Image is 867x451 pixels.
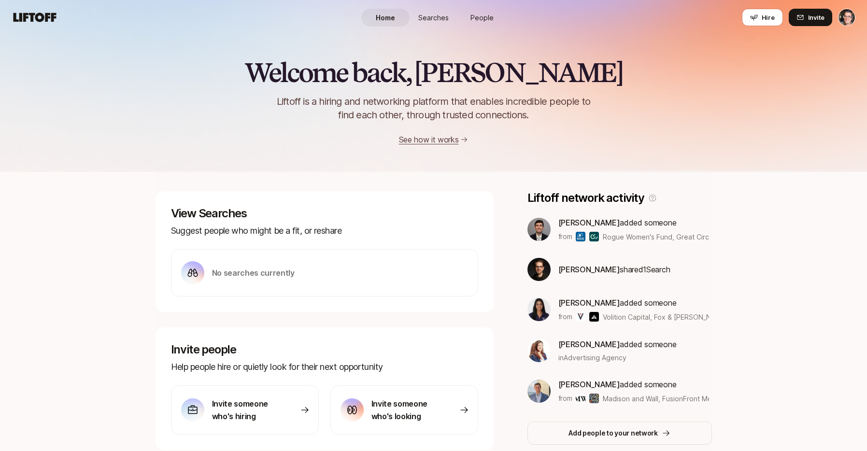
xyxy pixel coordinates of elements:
[589,394,599,403] img: FusionFront Media, LLC
[558,265,620,274] span: [PERSON_NAME]
[558,338,677,351] p: added someone
[558,352,626,363] span: in Advertising Agency
[558,380,620,389] span: [PERSON_NAME]
[789,9,832,26] button: Invite
[558,263,670,276] p: shared 1 Search
[558,298,620,308] span: [PERSON_NAME]
[839,9,855,26] img: Eric Smith
[558,378,710,391] p: added someone
[261,95,607,122] p: Liftoff is a hiring and networking platform that enables incredible people to find each other, th...
[762,13,775,22] span: Hire
[470,13,494,23] span: People
[527,422,712,445] button: Add people to your network
[603,233,774,241] span: Rogue Women's Fund, Great Circle Ventures & others
[558,216,710,229] p: added someone
[171,224,478,238] p: Suggest people who might be a fit, or reshare
[589,232,599,241] img: Great Circle Ventures
[376,13,395,23] span: Home
[808,13,824,22] span: Invite
[742,9,783,26] button: Hire
[576,394,585,403] img: Madison and Wall
[212,267,295,279] p: No searches currently
[212,397,280,423] p: Invite someone who's hiring
[410,9,458,27] a: Searches
[838,9,855,26] button: Eric Smith
[558,339,620,349] span: [PERSON_NAME]
[558,218,620,227] span: [PERSON_NAME]
[589,312,599,322] img: Fox & Robin
[558,231,572,242] p: from
[527,258,551,281] img: ACg8ocLkLr99FhTl-kK-fHkDFhetpnfS0fTAm4rmr9-oxoZ0EDUNs14=s160-c
[558,311,572,323] p: from
[558,393,572,404] p: from
[569,427,658,439] p: Add people to your network
[171,207,478,220] p: View Searches
[576,312,585,322] img: Volition Capital
[371,397,439,423] p: Invite someone who's looking
[418,13,449,23] span: Searches
[558,296,710,309] p: added someone
[576,232,585,241] img: Rogue Women's Fund
[244,58,623,87] h2: Welcome back, [PERSON_NAME]
[171,360,478,374] p: Help people hire or quietly look for their next opportunity
[527,191,644,205] p: Liftoff network activity
[527,339,551,362] img: 770f967d_cf83_4b9b_9fe7_3482fc2f979e.jpg
[603,395,766,403] span: Madison and Wall, FusionFront Media, LLC & others
[527,380,551,403] img: fde05fb5_73a6_4e5e_9760_1b495f72717d.jpg
[527,218,551,241] img: 6d4de42a_e14a_48a0_9e4c_fe78221458d5.jpg
[399,135,459,144] a: See how it works
[458,9,506,27] a: People
[603,313,756,321] span: Volition Capital, Fox & [PERSON_NAME] & others
[171,343,478,356] p: Invite people
[361,9,410,27] a: Home
[527,298,551,321] img: bc238923_1aac_4831_badf_07525f5a0350.jpg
